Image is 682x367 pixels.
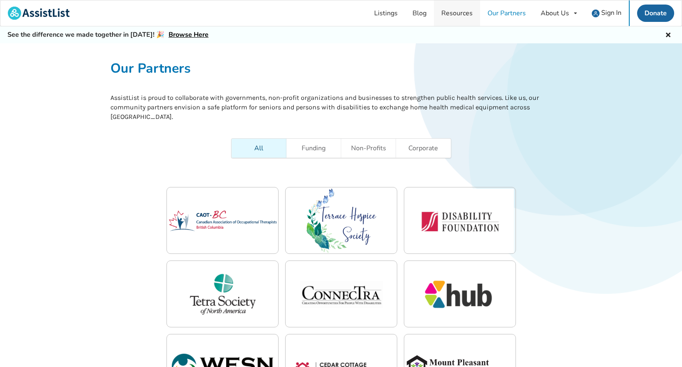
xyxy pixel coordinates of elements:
[367,0,405,26] a: Listings
[110,93,572,122] p: AssistList is proud to collaborate with governments, non-profit organizations and businesses to s...
[405,0,434,26] a: Blog
[637,5,674,22] a: Donate
[232,139,286,158] a: All
[286,261,398,328] img: connectra-assistlist-partner
[396,139,451,158] a: Corporate
[584,0,629,26] a: user icon Sign In
[7,31,209,39] h5: See the difference we made together in [DATE]! 🎉
[404,187,516,254] img: disability-foundation-assistlist-partner
[286,187,398,254] img: terrace-hospice-society-assistlist-partner
[480,0,533,26] a: Our Partners
[167,261,279,328] img: tetra-society-of-north-america-assistlist-partner
[592,9,600,17] img: user icon
[341,139,396,158] a: Non-Profits
[404,261,516,328] img: south-vancouver-seniors-hub-assistlist-partner
[167,187,279,254] img: canadian-association-of-occupational-therapists,-british-columbia-assistlist-partner
[110,60,572,77] h1: Our Partners
[286,139,341,158] a: Funding
[434,0,480,26] a: Resources
[601,8,621,17] span: Sign In
[541,10,569,17] div: About Us
[8,7,70,20] img: assistlist-logo
[169,30,209,39] a: Browse Here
